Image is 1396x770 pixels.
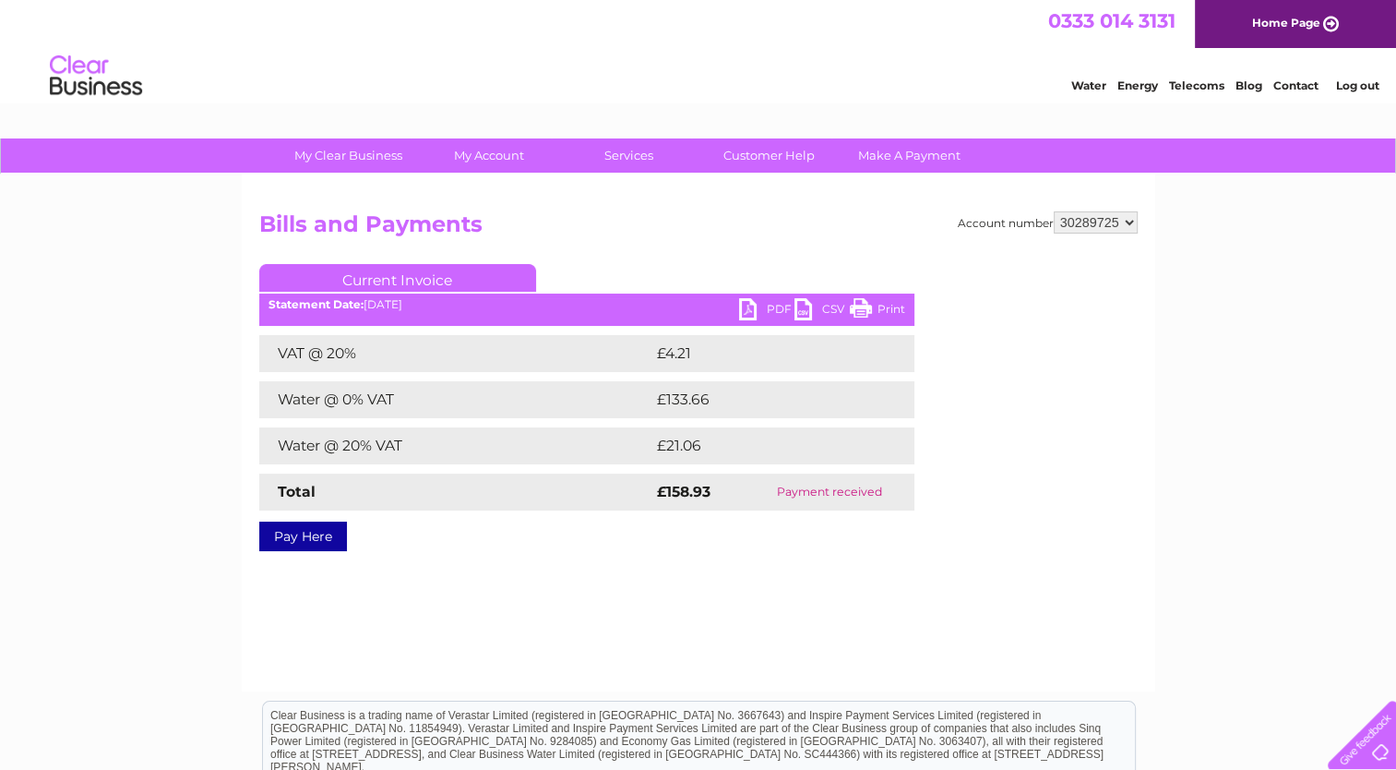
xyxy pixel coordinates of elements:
[657,483,710,500] strong: £158.93
[49,48,143,104] img: logo.png
[745,474,913,511] td: Payment received
[1169,78,1224,92] a: Telecoms
[259,298,914,311] div: [DATE]
[259,522,347,551] a: Pay Here
[1235,78,1262,92] a: Blog
[739,298,794,325] a: PDF
[278,483,316,500] strong: Total
[833,138,985,173] a: Make A Payment
[1071,78,1106,92] a: Water
[272,138,424,173] a: My Clear Business
[652,427,876,464] td: £21.06
[259,427,652,464] td: Water @ 20% VAT
[1117,78,1158,92] a: Energy
[794,298,850,325] a: CSV
[412,138,565,173] a: My Account
[259,264,536,292] a: Current Invoice
[850,298,905,325] a: Print
[259,381,652,418] td: Water @ 0% VAT
[268,297,364,311] b: Statement Date:
[263,10,1135,90] div: Clear Business is a trading name of Verastar Limited (registered in [GEOGRAPHIC_DATA] No. 3667643...
[1273,78,1318,92] a: Contact
[693,138,845,173] a: Customer Help
[259,211,1138,247] h2: Bills and Payments
[259,335,652,372] td: VAT @ 20%
[1335,78,1378,92] a: Log out
[958,211,1138,234] div: Account number
[652,381,880,418] td: £133.66
[553,138,705,173] a: Services
[652,335,868,372] td: £4.21
[1048,9,1175,32] a: 0333 014 3131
